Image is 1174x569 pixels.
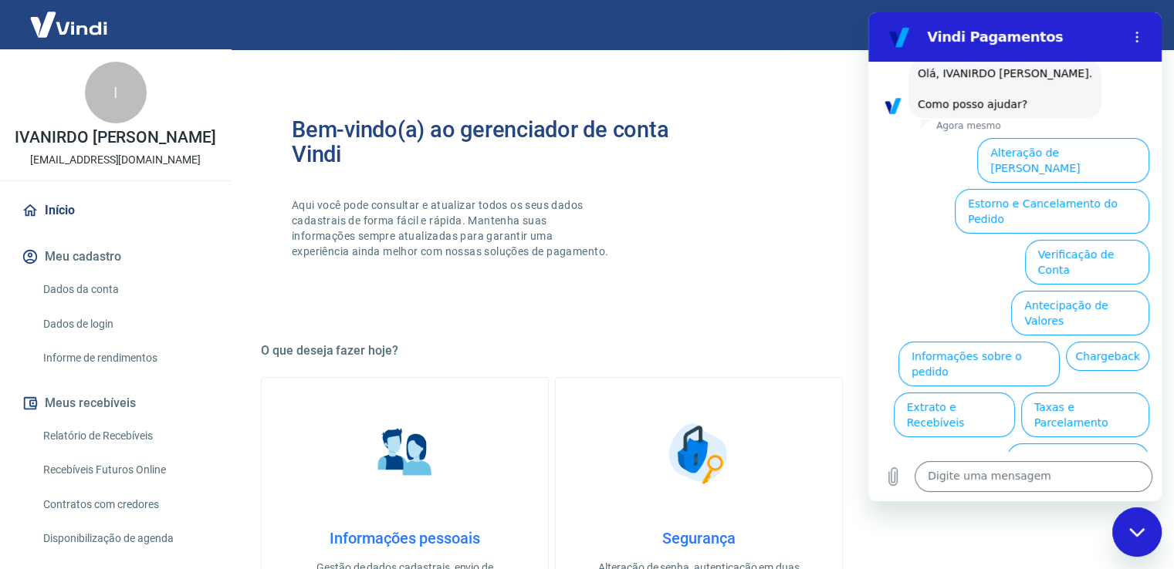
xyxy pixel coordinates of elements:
img: Vindi [19,1,119,48]
a: Disponibilização de agenda [37,523,212,554]
p: Aqui você pode consultar e atualizar todos os seus dados cadastrais de forma fácil e rápida. Mant... [292,197,611,259]
img: Segurança [661,415,738,492]
p: [EMAIL_ADDRESS][DOMAIN_NAME] [30,152,201,168]
button: Meu cadastro [19,240,212,274]
h4: Informações pessoais [286,529,523,547]
button: Meus recebíveis [19,386,212,420]
div: I [85,62,147,123]
a: Início [19,194,212,227]
iframe: Janela de mensagens [868,12,1162,501]
a: Recebíveis Futuros Online [37,454,212,486]
a: Dados de login [37,308,212,340]
h4: Segurança [580,529,817,547]
h2: Bem-vindo(a) ao gerenciador de conta Vindi [292,117,699,167]
h5: O que deseja fazer hoje? [261,343,1137,359]
img: Informações pessoais [367,415,444,492]
button: Sair [1100,11,1155,39]
p: IVANIRDO [PERSON_NAME] [15,130,216,146]
a: Relatório de Recebíveis [37,420,212,452]
iframe: Botão para abrir a janela de mensagens, conversa em andamento [1112,507,1162,557]
a: Informe de rendimentos [37,342,212,374]
a: Contratos com credores [37,489,212,520]
a: Dados da conta [37,274,212,305]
